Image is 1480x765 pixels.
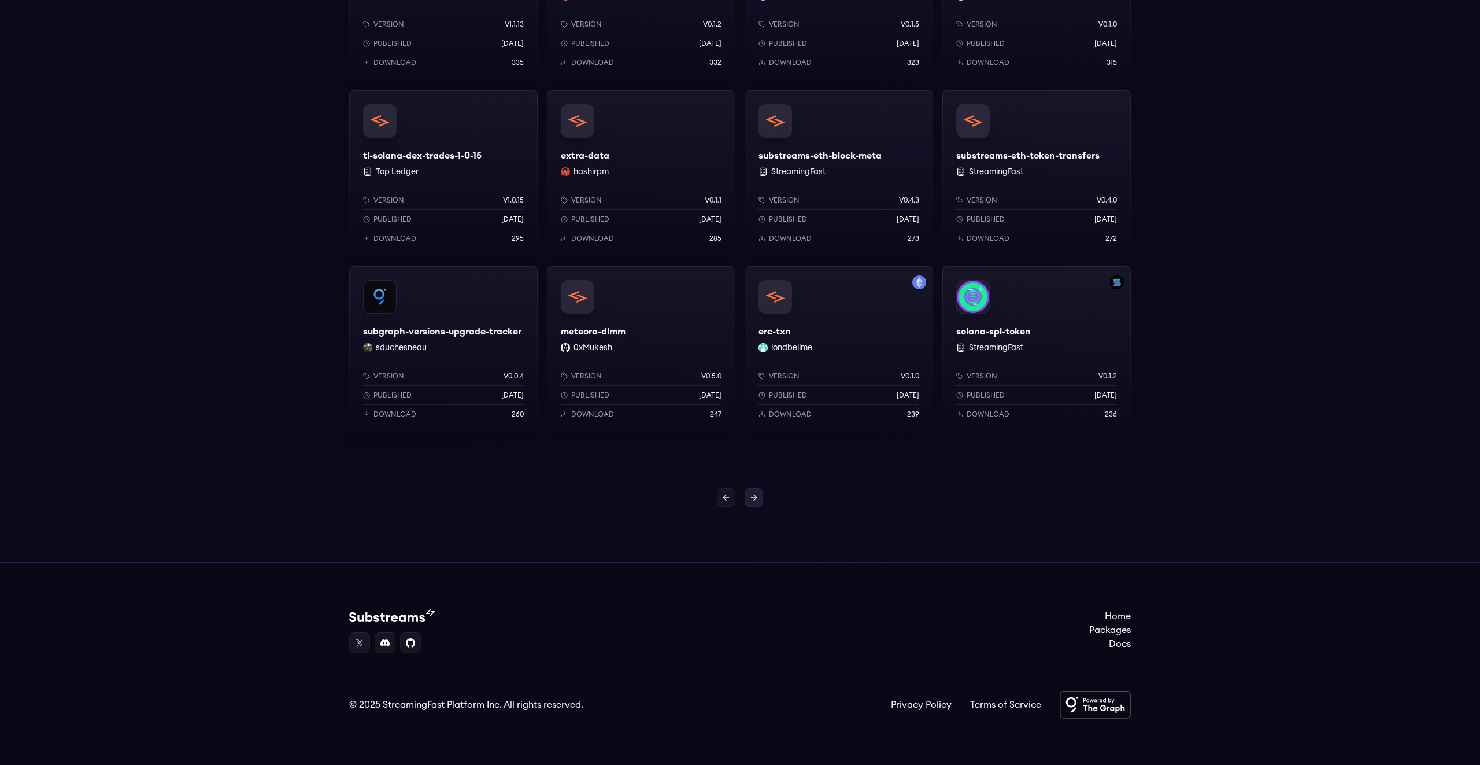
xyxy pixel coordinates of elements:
p: Published [571,39,609,48]
button: StreamingFast [771,166,826,178]
button: sduchesneau [376,342,427,354]
p: Version [769,196,800,205]
p: 272 [1105,234,1117,243]
p: Version [967,20,997,29]
p: Published [769,39,807,48]
a: Filter by mainnet networkerc-txnerc-txnlondbellme londbellmeVersionv0.1.0Published[DATE]Download239 [745,266,933,433]
p: [DATE] [897,391,919,400]
p: 332 [709,58,721,67]
p: 247 [710,410,721,419]
p: 323 [907,58,919,67]
p: Published [373,391,412,400]
p: v0.1.2 [703,20,721,29]
p: 239 [907,410,919,419]
p: Download [967,58,1009,67]
a: meteora-dlmmmeteora-dlmm0xMukesh 0xMukeshVersionv0.5.0Published[DATE]Download247 [547,266,735,433]
button: 0xMukesh [573,342,612,354]
p: 315 [1107,58,1117,67]
p: Download [769,410,812,419]
p: Version [373,20,404,29]
p: [DATE] [699,391,721,400]
p: Published [571,215,609,224]
p: Published [769,391,807,400]
p: Published [967,215,1005,224]
a: Home [1089,609,1131,623]
p: Download [967,234,1009,243]
p: Published [373,215,412,224]
p: Download [769,234,812,243]
p: [DATE] [699,215,721,224]
p: [DATE] [501,39,524,48]
p: Version [373,196,404,205]
p: Published [571,391,609,400]
p: Version [571,372,602,381]
p: [DATE] [501,215,524,224]
a: subgraph-versions-upgrade-trackersubgraph-versions-upgrade-trackersduchesneau sduchesneauVersionv... [349,266,538,433]
p: Download [373,410,416,419]
p: v0.5.0 [701,372,721,381]
button: Top Ledger [376,166,419,178]
p: [DATE] [1094,391,1117,400]
p: Version [769,372,800,381]
p: Version [373,372,404,381]
p: 295 [512,234,524,243]
p: v0.4.3 [899,196,919,205]
button: StreamingFast [969,342,1023,354]
p: 260 [512,410,524,419]
p: [DATE] [699,39,721,48]
p: v1.0.15 [503,196,524,205]
p: Version [571,196,602,205]
p: v1.1.13 [505,20,524,29]
p: [DATE] [1094,39,1117,48]
a: extra-dataextra-datahashirpm hashirpmVersionv0.1.1Published[DATE]Download285 [547,90,735,257]
a: Privacy Policy [891,698,952,712]
img: Powered by The Graph [1060,691,1131,719]
p: [DATE] [897,39,919,48]
a: tl-solana-dex-trades-1-0-15tl-solana-dex-trades-1-0-15 Top LedgerVersionv1.0.15Published[DATE]Dow... [349,90,538,257]
p: Version [967,372,997,381]
p: v0.1.0 [901,372,919,381]
p: Published [769,215,807,224]
a: Terms of Service [970,698,1041,712]
img: Substream's logo [349,609,435,623]
p: v0.4.0 [1097,196,1117,205]
p: Published [967,391,1005,400]
p: Download [373,234,416,243]
a: Docs [1089,637,1131,651]
p: Published [967,39,1005,48]
p: [DATE] [501,391,524,400]
button: StreamingFast [969,166,1023,178]
p: Download [571,58,614,67]
img: Filter by mainnet network [912,275,926,289]
p: 236 [1105,410,1117,419]
p: Download [571,410,614,419]
p: v0.0.4 [504,372,524,381]
a: substreams-eth-token-transferssubstreams-eth-token-transfers StreamingFastVersionv0.4.0Published[... [942,90,1131,257]
p: Version [769,20,800,29]
div: © 2025 StreamingFast Platform Inc. All rights reserved. [349,698,583,712]
p: Download [373,58,416,67]
p: 285 [709,234,721,243]
button: hashirpm [573,166,609,178]
img: Filter by solana network [1110,275,1124,289]
p: Download [769,58,812,67]
p: 335 [512,58,524,67]
p: 273 [908,234,919,243]
p: [DATE] [1094,215,1117,224]
p: v0.1.1 [705,196,721,205]
p: Download [571,234,614,243]
p: v0.1.2 [1098,372,1117,381]
p: Version [571,20,602,29]
p: Download [967,410,1009,419]
a: Packages [1089,623,1131,637]
p: v0.1.0 [1098,20,1117,29]
p: Version [967,196,997,205]
p: Published [373,39,412,48]
p: v0.1.5 [901,20,919,29]
a: substreams-eth-block-metasubstreams-eth-block-meta StreamingFastVersionv0.4.3Published[DATE]Downl... [745,90,933,257]
button: londbellme [771,342,812,354]
p: [DATE] [897,215,919,224]
a: Filter by solana networksolana-spl-tokensolana-spl-token StreamingFastVersionv0.1.2Published[DATE... [942,266,1131,433]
